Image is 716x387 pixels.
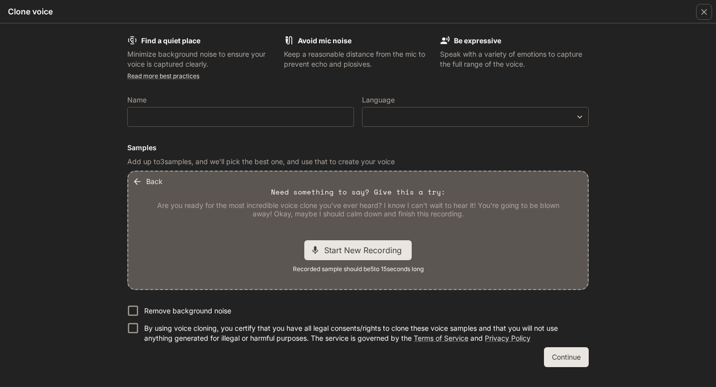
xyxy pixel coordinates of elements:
b: Be expressive [454,36,501,45]
button: Back [130,172,167,192]
p: By using voice cloning, you certify that you have all legal consents/rights to clone these voice ... [144,323,581,343]
b: Avoid mic noise [298,36,352,45]
b: Find a quiet place [141,36,200,45]
p: Remove background noise [144,306,231,316]
p: Minimize background noise to ensure your voice is captured clearly. [127,49,276,69]
div: ​ [362,112,588,122]
div: Start New Recording [304,240,412,260]
p: Keep a reasonable distance from the mic to prevent echo and plosives. [284,49,433,69]
p: Speak with a variety of emotions to capture the full range of the voice. [440,49,589,69]
p: Are you ready for the most incredible voice clone you've ever heard? I know I can't wait to hear ... [152,201,564,218]
h6: Samples [127,143,589,153]
a: Privacy Policy [485,334,531,342]
a: Terms of Service [414,334,468,342]
a: Read more best practices [127,72,199,80]
p: Language [362,97,395,103]
button: Continue [544,347,589,367]
h5: Clone voice [8,6,53,17]
p: Name [127,97,147,103]
span: Recorded sample should be 5 to 15 seconds long [293,264,424,274]
span: Start New Recording [324,244,408,256]
p: Add up to 3 samples, and we'll pick the best one, and use that to create your voice [127,157,589,167]
p: Need something to say? Give this a try: [271,187,446,197]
